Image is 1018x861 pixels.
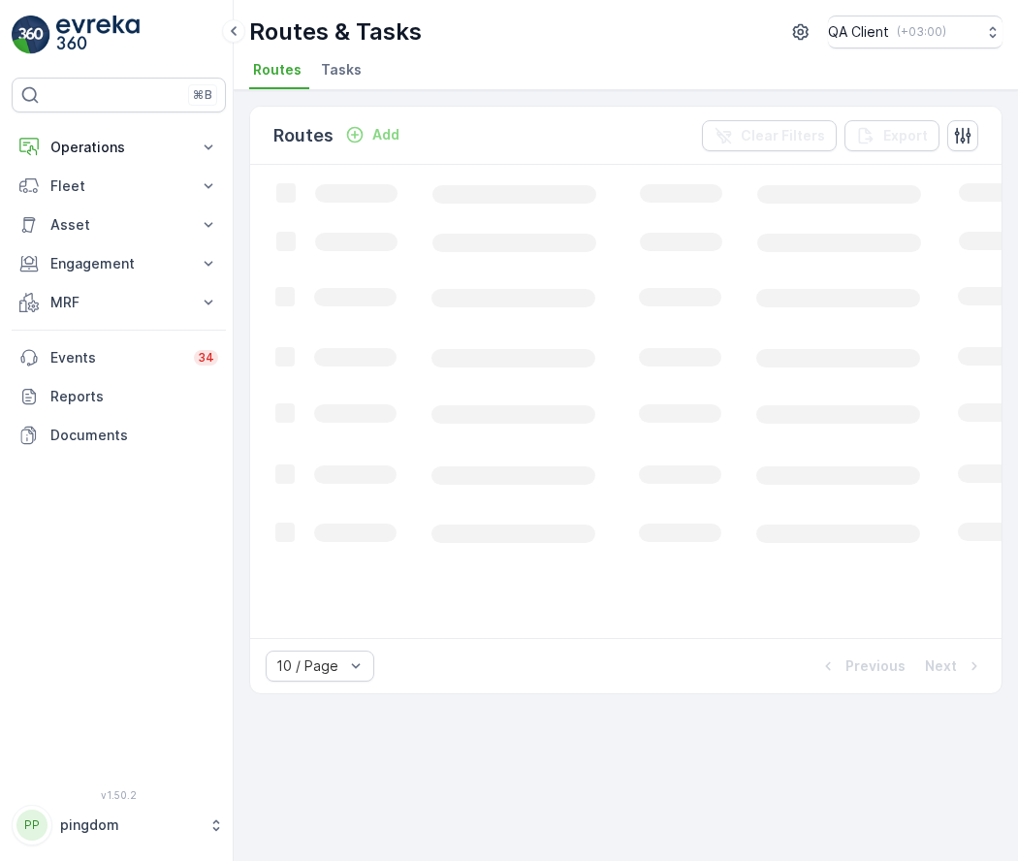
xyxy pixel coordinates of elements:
p: QA Client [828,22,889,42]
p: Events [50,348,182,367]
p: Clear Filters [741,126,825,145]
button: MRF [12,283,226,322]
img: logo [12,16,50,54]
button: Previous [816,654,907,678]
p: Fleet [50,176,187,196]
button: Next [923,654,986,678]
p: 34 [198,350,214,366]
p: Routes & Tasks [249,16,422,48]
button: Operations [12,128,226,167]
p: Reports [50,387,218,406]
p: pingdom [60,815,199,835]
p: Next [925,656,957,676]
img: logo_light-DOdMpM7g.png [56,16,140,54]
p: Export [883,126,928,145]
p: Routes [273,122,334,149]
p: Engagement [50,254,187,273]
button: QA Client(+03:00) [828,16,1002,48]
button: Engagement [12,244,226,283]
p: ( +03:00 ) [897,24,946,40]
p: ⌘B [193,87,212,103]
a: Reports [12,377,226,416]
p: MRF [50,293,187,312]
div: PP [16,810,48,841]
span: Tasks [321,60,362,80]
button: Export [844,120,939,151]
button: Fleet [12,167,226,206]
button: Add [337,123,407,146]
a: Documents [12,416,226,455]
button: Asset [12,206,226,244]
span: Routes [253,60,302,80]
button: Clear Filters [702,120,837,151]
p: Documents [50,426,218,445]
p: Previous [845,656,906,676]
button: PPpingdom [12,805,226,845]
p: Add [372,125,399,144]
p: Operations [50,138,187,157]
span: v 1.50.2 [12,789,226,801]
p: Asset [50,215,187,235]
a: Events34 [12,338,226,377]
